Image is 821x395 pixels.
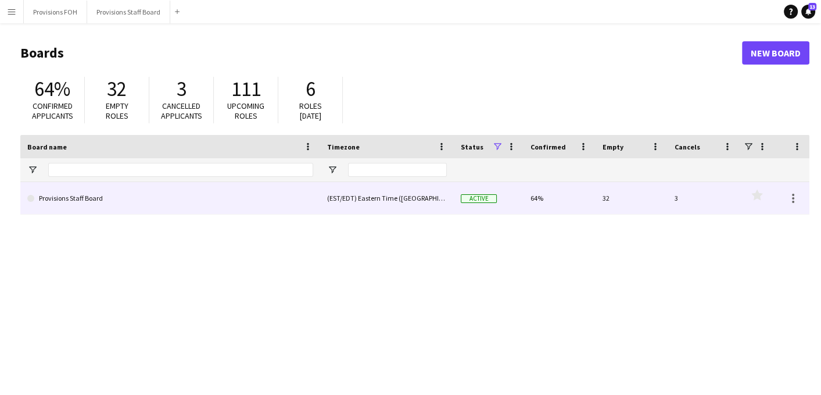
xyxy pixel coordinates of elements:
span: Active [461,194,497,203]
button: Provisions Staff Board [87,1,170,23]
span: 3 [177,76,187,102]
span: Roles [DATE] [299,101,322,121]
span: Board name [27,143,67,151]
div: 3 [668,182,740,214]
span: Empty [603,143,623,151]
span: Cancelled applicants [161,101,202,121]
span: Confirmed [530,143,566,151]
div: (EST/EDT) Eastern Time ([GEOGRAPHIC_DATA] & [GEOGRAPHIC_DATA]) [320,182,454,214]
div: 32 [596,182,668,214]
h1: Boards [20,44,742,62]
span: Confirmed applicants [32,101,73,121]
span: 13 [808,3,816,10]
button: Provisions FOH [24,1,87,23]
span: Upcoming roles [227,101,264,121]
span: Timezone [327,143,360,151]
a: Provisions Staff Board [27,182,313,215]
span: 111 [231,76,261,102]
span: Cancels [675,143,700,151]
div: 64% [524,182,596,214]
button: Open Filter Menu [27,165,38,175]
span: 32 [107,76,127,102]
span: Status [461,143,483,151]
span: 64% [34,76,70,102]
input: Board name Filter Input [48,163,313,177]
a: New Board [742,41,809,65]
button: Open Filter Menu [327,165,338,175]
a: 13 [801,5,815,19]
span: Empty roles [106,101,128,121]
input: Timezone Filter Input [348,163,447,177]
span: 6 [306,76,316,102]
